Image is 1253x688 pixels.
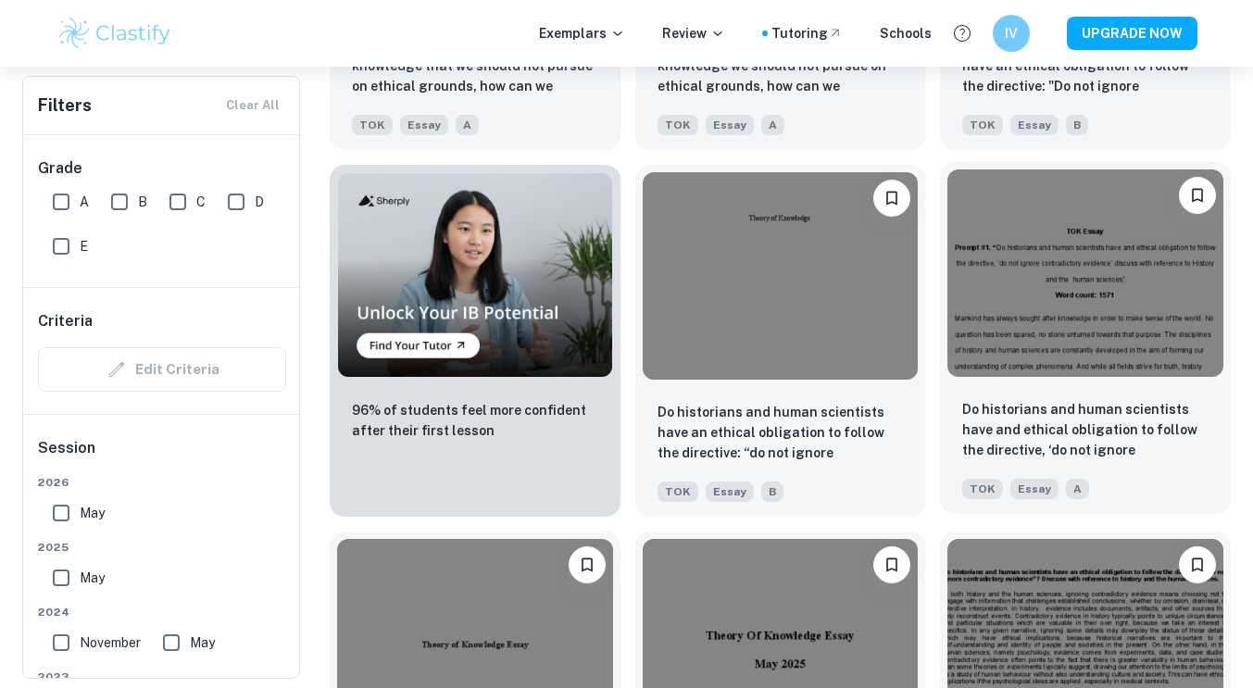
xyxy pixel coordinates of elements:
[993,15,1030,52] button: IV
[38,604,286,620] span: 2024
[658,402,904,465] p: Do historians and human scientists have an ethical obligation to follow the directive: “do not ig...
[1066,115,1088,135] span: B
[761,482,783,502] span: B
[635,165,926,516] a: BookmarkDo historians and human scientists have an ethical obligation to follow the directive: “d...
[352,35,598,98] p: If we conclude that there is some knowledge that we should not pursue on ethical grounds, how can...
[38,310,93,332] h6: Criteria
[1179,177,1216,214] button: Bookmark
[962,115,1003,135] span: TOK
[873,180,910,217] button: Bookmark
[539,23,625,44] p: Exemplars
[873,546,910,583] button: Bookmark
[962,399,1209,462] p: Do historians and human scientists have and ethical obligation to follow the directive, ‘do not i...
[38,539,286,556] span: 2025
[330,165,620,516] a: Thumbnail96% of students feel more confident after their first lesson
[80,568,105,588] span: May
[761,115,784,135] span: A
[80,236,88,256] span: E
[337,172,613,378] img: Thumbnail
[946,18,978,49] button: Help and Feedback
[643,172,919,379] img: TOK Essay example thumbnail: Do historians and human scientists have
[658,482,698,502] span: TOK
[80,192,89,212] span: A
[1010,115,1059,135] span: Essay
[880,23,932,44] a: Schools
[196,192,206,212] span: C
[255,192,264,212] span: D
[1000,23,1021,44] h6: IV
[80,632,141,653] span: November
[38,669,286,685] span: 2023
[569,546,606,583] button: Bookmark
[352,400,598,441] p: 96% of students feel more confident after their first lesson
[80,503,105,523] span: May
[940,165,1231,516] a: BookmarkDo historians and human scientists have and ethical obligation to follow the directive, ‘...
[1010,479,1059,499] span: Essay
[947,169,1223,376] img: TOK Essay example thumbnail: Do historians and human scientists have
[658,115,698,135] span: TOK
[706,115,754,135] span: Essay
[56,15,174,52] img: Clastify logo
[456,115,479,135] span: A
[38,93,92,119] h6: Filters
[662,23,725,44] p: Review
[1179,546,1216,583] button: Bookmark
[1067,17,1197,50] button: UPGRADE NOW
[38,157,286,180] h6: Grade
[706,482,754,502] span: Essay
[38,474,286,491] span: 2026
[400,115,448,135] span: Essay
[38,347,286,392] div: Criteria filters are unavailable when searching by topic
[1066,479,1089,499] span: A
[352,115,393,135] span: TOK
[38,437,286,474] h6: Session
[962,35,1209,98] p: Do historians and human scientists have an ethical obligation to follow the directive: "Do not ig...
[658,35,904,98] p: If we conclude that there is some knowledge we should not pursue on ethical grounds, how can we d...
[771,23,843,44] a: Tutoring
[138,192,147,212] span: B
[962,479,1003,499] span: TOK
[190,632,215,653] span: May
